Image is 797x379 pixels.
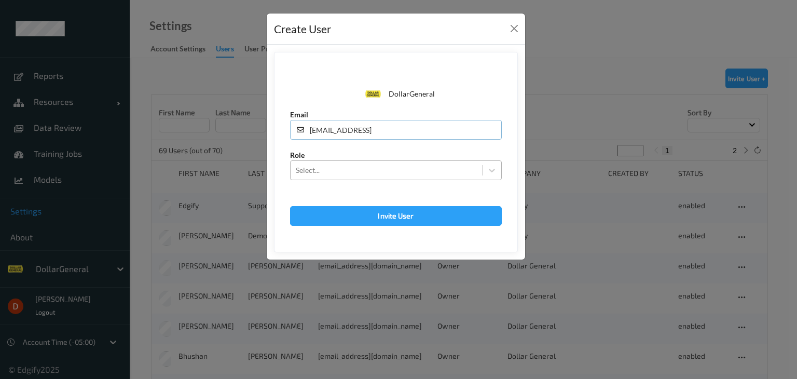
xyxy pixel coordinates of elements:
[507,21,521,36] button: Close
[290,150,305,160] label: Role
[290,206,502,226] button: Invite User
[389,89,435,99] div: DollarGeneral
[274,21,331,37] div: Create User
[290,110,308,120] label: Email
